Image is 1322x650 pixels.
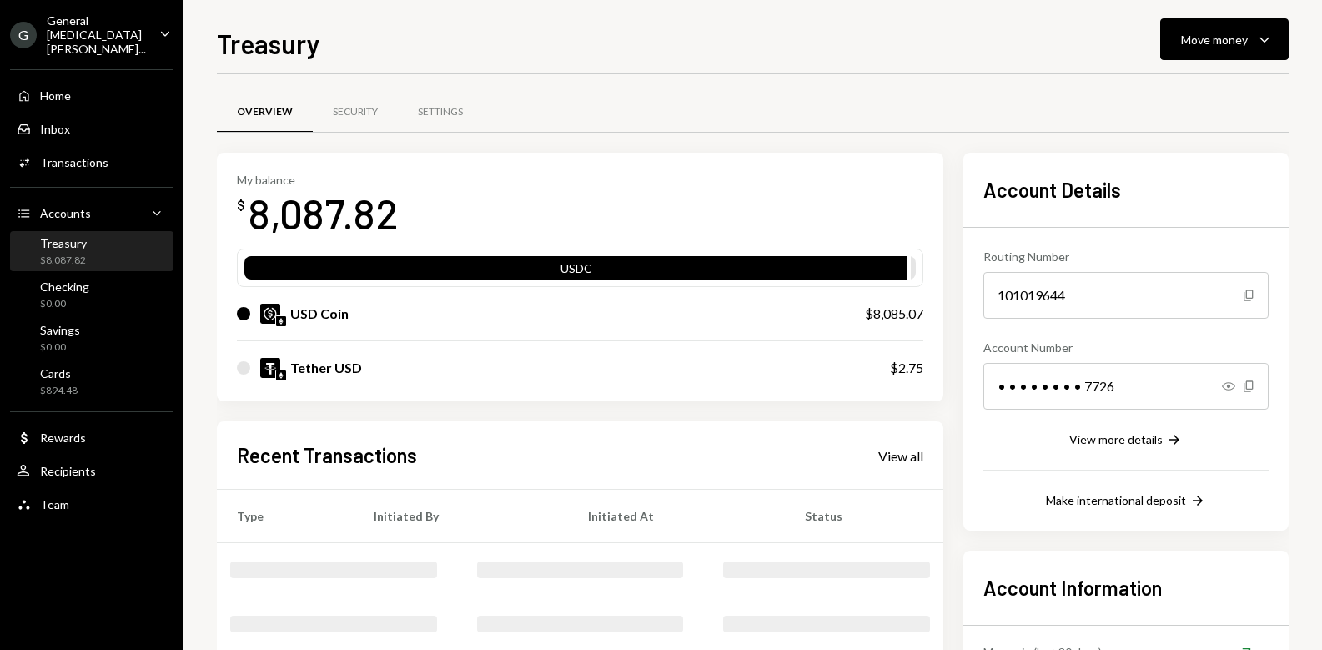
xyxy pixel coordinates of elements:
[276,316,286,326] img: ethereum-mainnet
[290,358,362,378] div: Tether USD
[313,91,398,134] a: Security
[983,272,1269,319] div: 101019644
[1069,431,1183,450] button: View more details
[1046,493,1186,507] div: Make international deposit
[40,88,71,103] div: Home
[40,206,91,220] div: Accounts
[568,490,785,543] th: Initiated At
[40,384,78,398] div: $894.48
[217,91,313,134] a: Overview
[10,113,173,144] a: Inbox
[10,275,173,315] a: Checking$0.00
[40,323,80,337] div: Savings
[865,304,923,324] div: $8,085.07
[249,187,399,239] div: 8,087.82
[10,80,173,110] a: Home
[40,254,87,268] div: $8,087.82
[40,297,89,311] div: $0.00
[260,358,280,378] img: USDT
[40,464,96,478] div: Recipients
[878,448,923,465] div: View all
[1160,18,1289,60] button: Move money
[217,490,354,543] th: Type
[40,122,70,136] div: Inbox
[40,340,80,355] div: $0.00
[276,370,286,380] img: ethereum-mainnet
[40,366,78,380] div: Cards
[10,489,173,519] a: Team
[40,236,87,250] div: Treasury
[890,358,923,378] div: $2.75
[10,198,173,228] a: Accounts
[40,497,69,511] div: Team
[10,231,173,271] a: Treasury$8,087.82
[983,176,1269,204] h2: Account Details
[47,13,146,56] div: General [MEDICAL_DATA][PERSON_NAME]...
[260,304,280,324] img: USDC
[983,248,1269,265] div: Routing Number
[983,363,1269,410] div: • • • • • • • • 7726
[10,361,173,401] a: Cards$894.48
[244,259,907,283] div: USDC
[237,173,399,187] div: My balance
[398,91,483,134] a: Settings
[40,280,89,294] div: Checking
[1069,432,1163,446] div: View more details
[237,197,245,214] div: $
[237,105,293,119] div: Overview
[10,22,37,48] div: G
[354,490,569,543] th: Initiated By
[1046,492,1206,511] button: Make international deposit
[983,339,1269,356] div: Account Number
[40,155,108,169] div: Transactions
[10,422,173,452] a: Rewards
[1181,31,1248,48] div: Move money
[40,431,86,445] div: Rewards
[217,27,320,60] h1: Treasury
[10,318,173,358] a: Savings$0.00
[10,456,173,486] a: Recipients
[237,441,417,469] h2: Recent Transactions
[785,490,943,543] th: Status
[878,446,923,465] a: View all
[418,105,463,119] div: Settings
[983,574,1269,602] h2: Account Information
[333,105,378,119] div: Security
[10,147,173,177] a: Transactions
[290,304,349,324] div: USD Coin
